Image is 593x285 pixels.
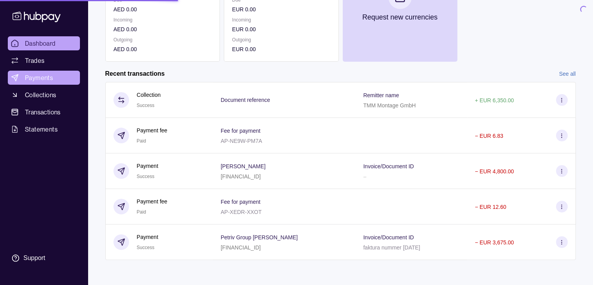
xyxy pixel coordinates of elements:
p: – [363,173,366,180]
a: Dashboard [8,36,80,50]
p: Request new currencies [362,13,437,21]
p: AP-XEDR-XXOT [221,209,262,215]
p: [FINANCIAL_ID] [221,173,261,180]
p: [FINANCIAL_ID] [221,244,261,251]
span: Trades [25,56,44,65]
p: + EUR 6,350.00 [475,97,514,103]
p: AED 0.00 [113,25,212,34]
span: Success [137,174,154,179]
p: Incoming [113,16,212,24]
p: AED 0.00 [113,45,212,53]
p: Invoice/Document ID [363,234,414,240]
p: Payment [137,233,158,241]
p: Invoice/Document ID [363,163,414,169]
p: Collection [137,91,161,99]
p: Payment [137,162,158,170]
p: EUR 0.00 [232,45,330,53]
p: Document reference [221,97,270,103]
span: Dashboard [25,39,56,48]
p: Fee for payment [221,199,260,205]
p: − EUR 12.60 [475,204,506,210]
div: Support [23,254,45,262]
p: EUR 0.00 [232,5,330,14]
span: Success [137,103,154,108]
p: [PERSON_NAME] [221,163,266,169]
p: − EUR 4,800.00 [475,168,514,175]
span: Paid [137,209,146,215]
a: Collections [8,88,80,102]
a: Trades [8,53,80,68]
span: Success [137,245,154,250]
p: − EUR 3,675.00 [475,239,514,246]
a: Payments [8,71,80,85]
a: Statements [8,122,80,136]
p: EUR 0.00 [232,25,330,34]
p: faktura nummer [DATE] [363,244,420,251]
a: See all [559,69,576,78]
p: TMM Montage GmbH [363,102,416,109]
span: Paid [137,138,146,144]
p: Incoming [232,16,330,24]
a: Transactions [8,105,80,119]
p: AED 0.00 [113,5,212,14]
span: Collections [25,90,56,100]
span: Transactions [25,107,61,117]
span: Payments [25,73,53,82]
p: Outgoing [113,36,212,44]
p: Outgoing [232,36,330,44]
p: Payment fee [137,126,168,135]
p: Payment fee [137,197,168,206]
a: Support [8,250,80,266]
p: Remitter name [363,92,399,98]
span: Statements [25,125,58,134]
h2: Recent transactions [105,69,165,78]
p: Petriv Group [PERSON_NAME] [221,234,298,240]
p: AP-NE9W-PM7A [221,138,262,144]
p: Fee for payment [221,128,260,134]
p: − EUR 6.83 [475,133,503,139]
